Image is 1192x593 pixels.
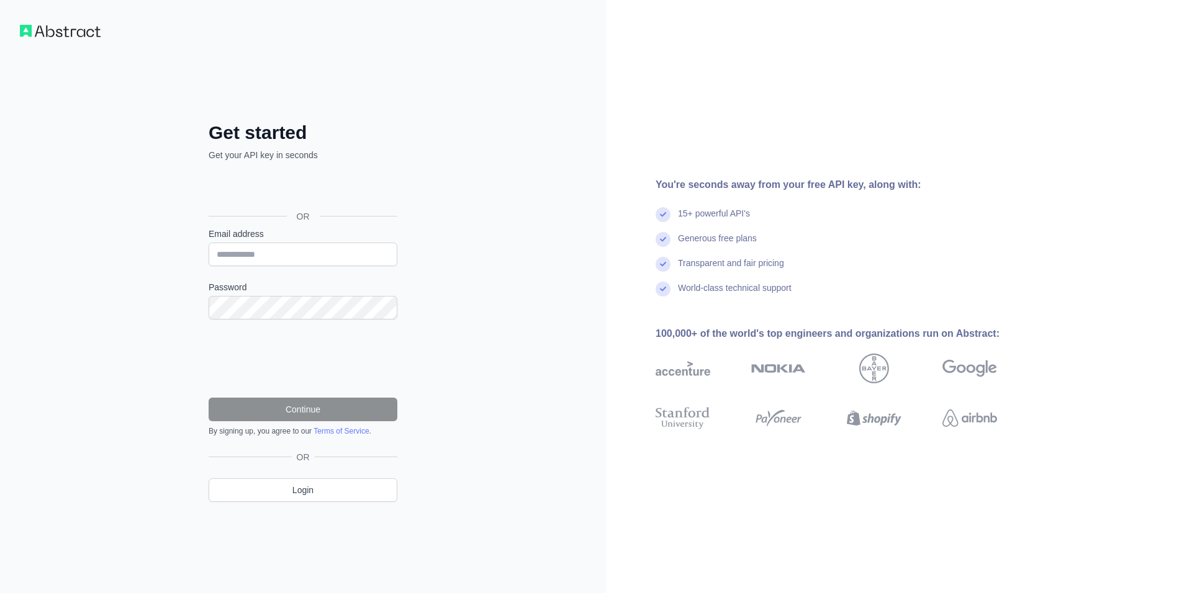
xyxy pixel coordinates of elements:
[678,207,750,232] div: 15+ powerful API's
[209,175,395,202] div: Sign in with Google. Opens in new tab
[656,282,670,296] img: check mark
[209,122,397,144] h2: Get started
[656,326,1037,341] div: 100,000+ of the world's top engineers and organizations run on Abstract:
[656,354,710,383] img: accenture
[678,257,784,282] div: Transparent and fair pricing
[209,334,397,383] iframe: reCAPTCHA
[656,177,1037,192] div: You're seconds away from your free API key, along with:
[847,404,901,432] img: shopify
[287,210,320,223] span: OR
[656,232,670,247] img: check mark
[656,404,710,432] img: stanford university
[209,149,397,161] p: Get your API key in seconds
[678,232,757,257] div: Generous free plans
[209,426,397,436] div: By signing up, you agree to our .
[202,175,401,202] iframe: Sign in with Google Button
[292,451,315,463] span: OR
[678,282,792,306] div: World-class technical support
[20,25,101,37] img: Workflow
[314,427,369,435] a: Terms of Service
[656,207,670,222] img: check mark
[209,228,397,240] label: Email address
[656,257,670,272] img: check mark
[751,354,806,383] img: nokia
[209,478,397,502] a: Login
[859,354,889,383] img: bayer
[942,404,997,432] img: airbnb
[209,398,397,421] button: Continue
[209,281,397,293] label: Password
[751,404,806,432] img: payoneer
[942,354,997,383] img: google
